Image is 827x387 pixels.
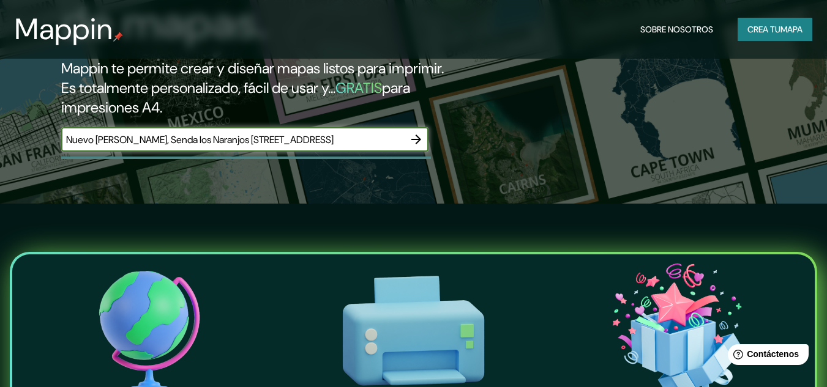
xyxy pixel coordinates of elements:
[15,10,113,48] font: Mappin
[738,18,812,41] button: Crea tumapa
[747,24,780,35] font: Crea tu
[640,24,713,35] font: Sobre nosotros
[61,133,404,147] input: Elige tu lugar favorito
[61,59,444,78] font: Mappin te permite crear y diseñar mapas listos para imprimir.
[635,18,718,41] button: Sobre nosotros
[61,78,335,97] font: Es totalmente personalizado, fácil de usar y...
[718,339,814,374] iframe: Lanzador de widgets de ayuda
[113,32,123,42] img: pin de mapeo
[780,24,803,35] font: mapa
[61,78,410,117] font: para impresiones A4.
[335,78,382,97] font: GRATIS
